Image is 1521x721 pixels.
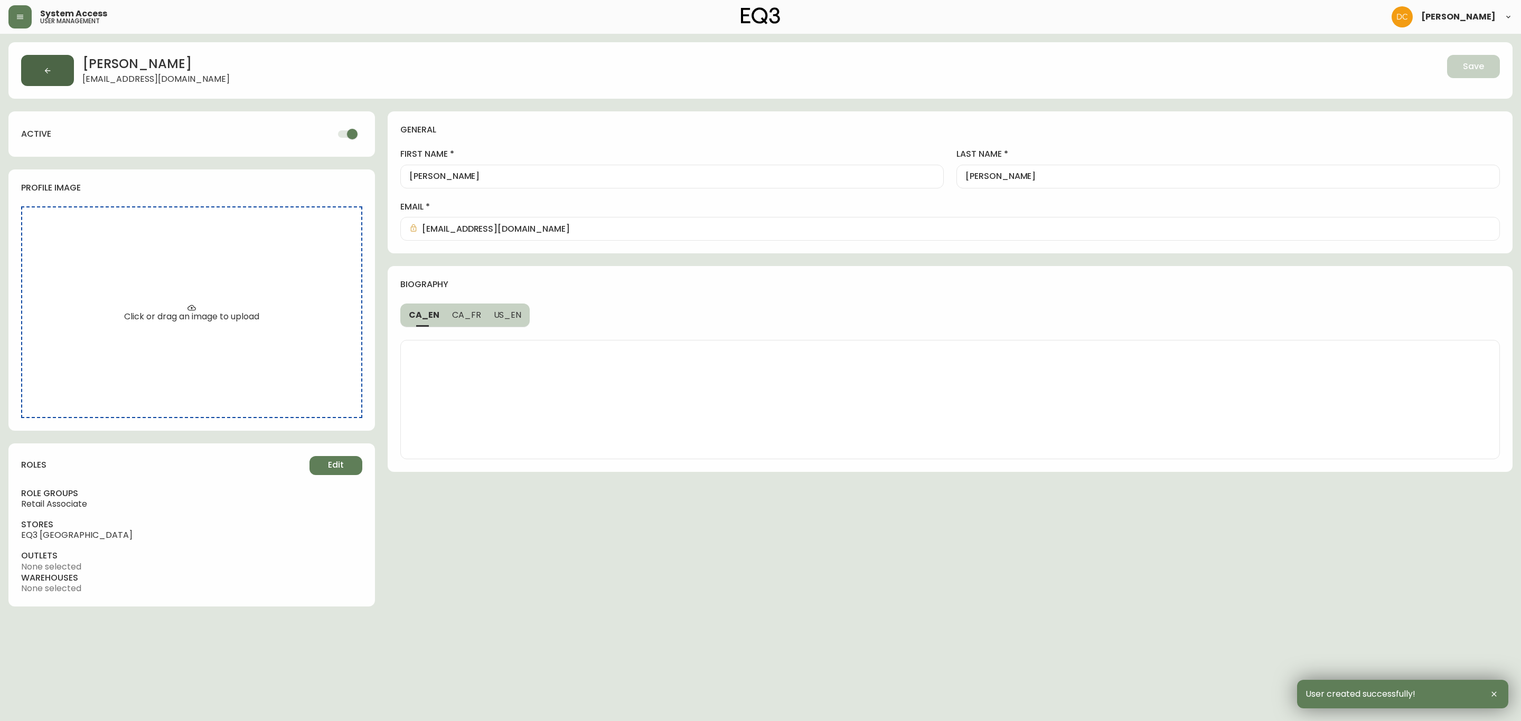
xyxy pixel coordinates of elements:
label: email [400,201,1500,213]
span: [PERSON_NAME] [1421,13,1496,21]
span: Retail Associate [21,498,87,510]
img: 7eb451d6983258353faa3212700b340b [1392,6,1413,27]
h4: biography [400,279,1491,290]
h4: active [21,128,323,140]
h4: roles [21,459,301,471]
span: User created successfully! [1306,689,1415,699]
span: CA_EN [409,309,439,320]
span: Click or drag an image to upload [124,312,259,321]
span: EQ3 [GEOGRAPHIC_DATA] [21,529,133,541]
h4: warehouses [21,572,362,584]
h4: general [400,124,1491,136]
h4: stores [21,519,362,530]
img: logo [741,7,780,24]
h5: user management [40,18,100,24]
span: None selected [21,582,81,594]
span: CA_FR [452,309,481,320]
span: System Access [40,10,107,18]
h4: outlets [21,550,362,562]
span: [EMAIL_ADDRESS][DOMAIN_NAME] [82,74,230,86]
h4: profile image [21,182,354,194]
button: Edit [309,456,362,475]
span: US_EN [494,309,522,320]
h2: [PERSON_NAME] [82,55,230,74]
span: None selected [21,561,81,573]
h4: role groups [21,488,362,499]
label: last name [956,148,1500,160]
label: first name [400,148,944,160]
span: Edit [328,459,344,471]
